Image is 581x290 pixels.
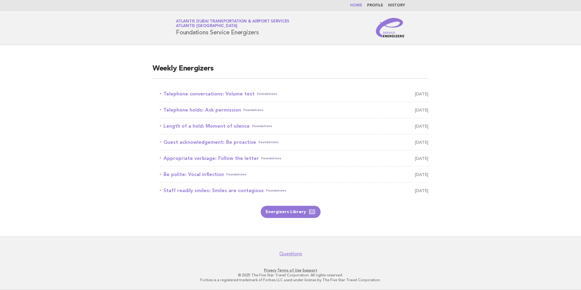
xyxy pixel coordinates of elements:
[259,138,279,147] span: Foundations
[160,170,428,179] a: Be polite: Vocal inflectionFoundations [DATE]
[415,186,428,195] span: [DATE]
[105,273,476,278] p: © 2025 The Five Star Travel Corporation. All rights reserved.
[160,122,428,130] a: Length of a hold: Moment of silenceFoundations [DATE]
[176,24,237,28] span: Atlantis [GEOGRAPHIC_DATA]
[105,268,476,273] p: · ·
[367,4,383,7] a: Profile
[350,4,362,7] a: Home
[160,154,428,163] a: Appropriate verbiage: Follow the letterFoundations [DATE]
[266,186,286,195] span: Foundations
[153,64,428,79] h2: Weekly Energizers
[226,170,246,179] span: Foundations
[257,90,277,98] span: Foundations
[176,20,289,36] h1: Foundations Service Energizers
[415,170,428,179] span: [DATE]
[415,90,428,98] span: [DATE]
[415,122,428,130] span: [DATE]
[415,106,428,114] span: [DATE]
[261,206,321,218] a: Energizers Library
[160,106,428,114] a: Telephone holds: Ask permissionFoundations [DATE]
[415,138,428,147] span: [DATE]
[279,251,302,257] a: Questions
[376,18,405,37] img: Service Energizers
[261,154,281,163] span: Foundations
[160,138,428,147] a: Guest acknowledgement: Be proactiveFoundations [DATE]
[252,122,272,130] span: Foundations
[160,90,428,98] a: Telephone conversations: Volume testFoundations [DATE]
[302,268,317,272] a: Support
[160,186,428,195] a: Staff readily smiles: Smiles are contagiousFoundations [DATE]
[388,4,405,7] a: History
[105,278,476,282] p: Forbes is a registered trademark of Forbes LLC used under license by The Five Star Travel Corpora...
[264,268,276,272] a: Privacy
[277,268,301,272] a: Terms of Use
[243,106,263,114] span: Foundations
[176,19,289,28] a: Atlantis Dubai Transportation & Airport ServicesAtlantis [GEOGRAPHIC_DATA]
[415,154,428,163] span: [DATE]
